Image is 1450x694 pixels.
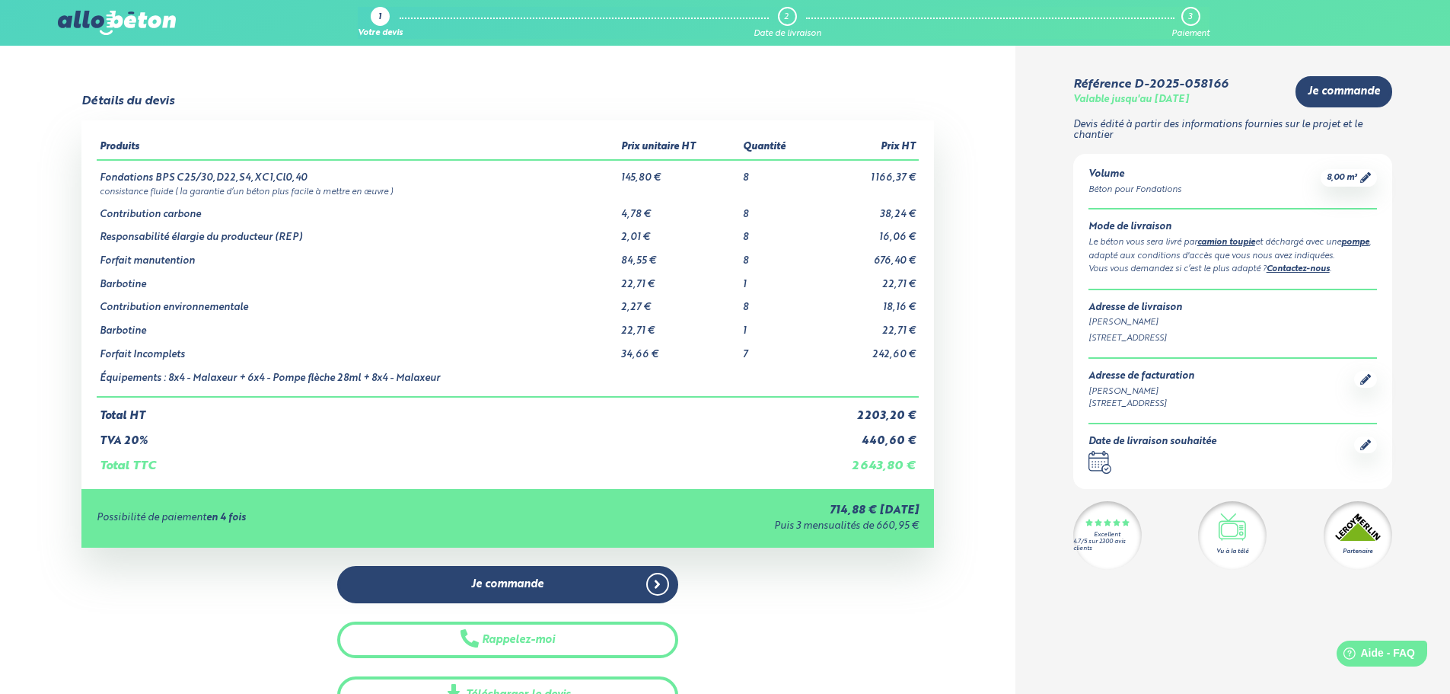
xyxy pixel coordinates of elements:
button: Rappelez-moi [337,622,678,659]
td: Fondations BPS C25/30,D22,S4,XC1,Cl0,40 [97,160,618,184]
a: pompe [1341,238,1369,247]
div: [PERSON_NAME] [1088,385,1194,398]
td: 8 [740,244,813,267]
td: 22,71 € [618,314,740,337]
a: camion toupie [1197,238,1255,247]
td: 22,71 € [813,267,919,291]
td: 440,60 € [813,423,919,448]
td: 242,60 € [813,337,919,361]
div: Mode de livraison [1088,222,1377,233]
td: 22,71 € [618,267,740,291]
td: Total HT [97,397,814,423]
td: 16,06 € [813,220,919,244]
td: Barbotine [97,314,618,337]
span: Je commande [1308,85,1380,98]
td: 2 203,20 € [813,397,919,423]
td: 1 [740,314,813,337]
div: Votre devis [358,29,403,39]
td: 4,78 € [618,197,740,221]
div: Volume [1088,169,1181,181]
div: [STREET_ADDRESS] [1088,332,1377,345]
div: Adresse de facturation [1088,371,1194,382]
td: Total TTC [97,447,814,473]
div: Vu à la télé [1216,547,1248,556]
td: Contribution carbone [97,197,618,221]
a: Je commande [337,566,678,603]
td: 2,01 € [618,220,740,244]
a: 3 Paiement [1171,7,1209,39]
div: Excellent [1094,532,1120,539]
td: 2 643,80 € [813,447,919,473]
a: 2 Date de livraison [754,7,821,39]
div: Vous vous demandez si c’est le plus adapté ? . [1088,263,1377,277]
img: allobéton [58,11,175,35]
td: 34,66 € [618,337,740,361]
span: Je commande [471,578,543,591]
div: Paiement [1171,29,1209,39]
a: Contactez-nous [1267,265,1330,273]
td: 145,80 € [618,160,740,184]
td: Responsabilité élargie du producteur (REP) [97,220,618,244]
div: Puis 3 mensualités de 660,95 € [514,521,919,532]
td: 8 [740,197,813,221]
p: Devis édité à partir des informations fournies sur le projet et le chantier [1073,120,1392,142]
strong: en 4 fois [206,513,246,523]
a: 1 Votre devis [358,7,403,39]
div: Partenaire [1343,547,1372,556]
td: 1 166,37 € [813,160,919,184]
th: Quantité [740,136,813,160]
td: 84,55 € [618,244,740,267]
td: 7 [740,337,813,361]
div: Date de livraison souhaitée [1088,437,1216,448]
a: Je commande [1295,76,1392,107]
th: Prix unitaire HT [618,136,740,160]
div: 3 [1188,12,1192,22]
td: Barbotine [97,267,618,291]
td: 1 [740,267,813,291]
div: [STREET_ADDRESS] [1088,398,1194,411]
div: [PERSON_NAME] [1088,316,1377,329]
iframe: Help widget launcher [1315,635,1433,677]
td: consistance fluide ( la garantie d’un béton plus facile à mettre en œuvre ) [97,184,919,197]
td: 22,71 € [813,314,919,337]
div: 714,88 € [DATE] [514,504,919,517]
div: Date de livraison [754,29,821,39]
div: Adresse de livraison [1088,302,1377,314]
th: Prix HT [813,136,919,160]
div: Référence D-2025-058166 [1073,78,1228,91]
td: 8 [740,290,813,314]
div: 4.7/5 sur 2300 avis clients [1073,539,1142,552]
td: TVA 20% [97,423,814,448]
td: 38,24 € [813,197,919,221]
td: 8 [740,160,813,184]
td: Forfait manutention [97,244,618,267]
td: 18,16 € [813,290,919,314]
div: Béton pour Fondations [1088,184,1181,197]
td: 2,27 € [618,290,740,314]
div: Valable jusqu'au [DATE] [1073,94,1189,106]
div: Détails du devis [81,94,174,108]
div: Possibilité de paiement [97,513,514,524]
div: 1 [378,13,381,23]
td: Contribution environnementale [97,290,618,314]
td: Forfait Incomplets [97,337,618,361]
td: 676,40 € [813,244,919,267]
div: Le béton vous sera livré par et déchargé avec une , adapté aux conditions d'accès que vous nous a... [1088,236,1377,263]
div: 2 [784,12,789,22]
td: 8 [740,220,813,244]
th: Produits [97,136,618,160]
td: Équipements : 8x4 - Malaxeur + 6x4 - Pompe flèche 28ml + 8x4 - Malaxeur [97,361,618,398]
